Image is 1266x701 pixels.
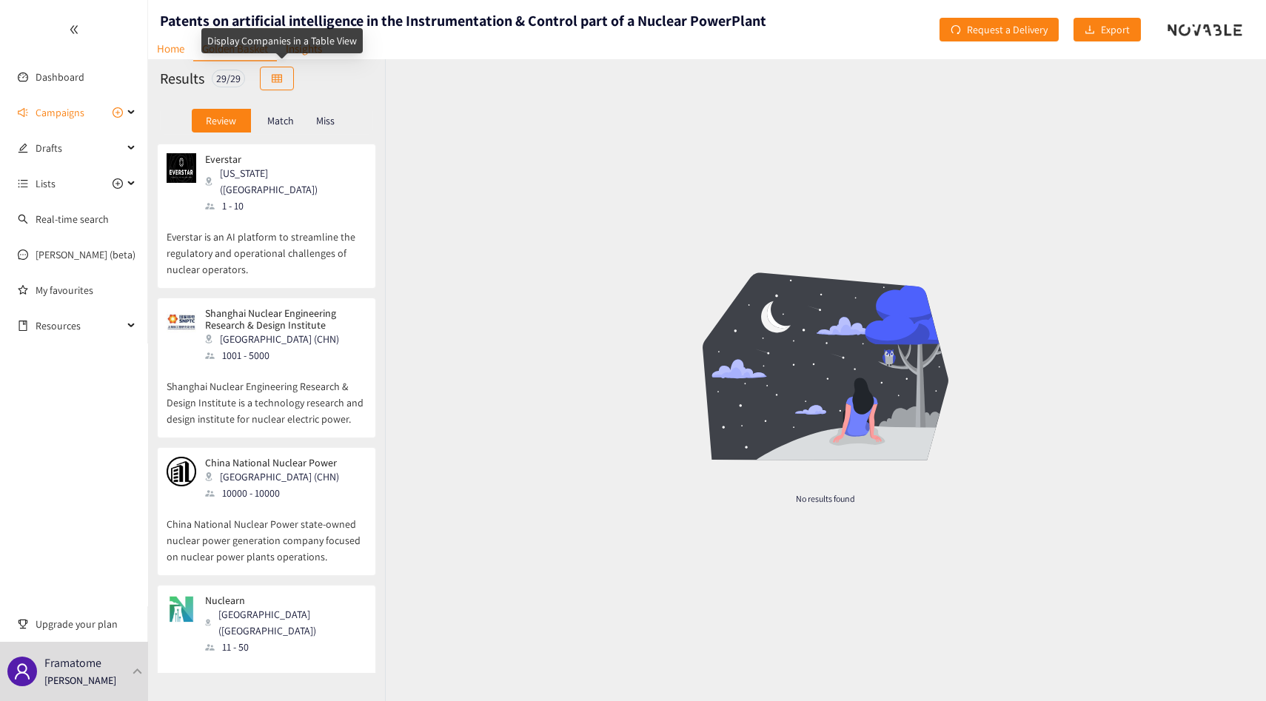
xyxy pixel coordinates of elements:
[44,672,116,688] p: [PERSON_NAME]
[260,67,294,90] button: table
[205,198,365,214] div: 1 - 10
[113,178,123,189] span: plus-circle
[167,214,366,278] p: Everstar is an AI platform to streamline the regulatory and operational challenges of nuclear ope...
[44,654,101,672] p: Framatome
[272,73,282,85] span: table
[36,70,84,84] a: Dashboard
[167,457,196,486] img: Snapshot of the company's website
[205,307,356,331] p: Shanghai Nuclear Engineering Research & Design Institute
[36,98,84,127] span: Campaigns
[36,169,56,198] span: Lists
[1101,21,1130,38] span: Export
[316,115,335,127] p: Miss
[205,639,365,655] div: 11 - 50
[951,24,961,36] span: redo
[267,115,294,127] p: Match
[205,331,365,347] div: [GEOGRAPHIC_DATA] (CHN)
[18,107,28,118] span: sound
[13,663,31,680] span: user
[193,37,277,61] a: Golden Basket
[36,311,123,341] span: Resources
[167,153,196,183] img: Snapshot of the company's website
[205,606,365,639] div: [GEOGRAPHIC_DATA] ([GEOGRAPHIC_DATA])
[18,143,28,153] span: edit
[167,594,196,624] img: Snapshot of the company's website
[36,609,136,639] span: Upgrade your plan
[205,469,348,485] div: [GEOGRAPHIC_DATA] (CHN)
[1018,541,1266,701] iframe: Chat Widget
[205,347,365,363] div: 1001 - 5000
[160,10,766,31] h1: Patents on artificial intelligence in the Instrumentation & Control part of a Nuclear PowerPlant
[36,275,136,305] a: My favourites
[18,321,28,331] span: book
[1018,541,1266,701] div: Widget de chat
[206,115,236,127] p: Review
[148,37,193,60] a: Home
[205,165,365,198] div: [US_STATE] ([GEOGRAPHIC_DATA])
[967,21,1048,38] span: Request a Delivery
[113,107,123,118] span: plus-circle
[277,37,331,60] a: Insights
[36,248,135,261] a: [PERSON_NAME] (beta)
[940,18,1059,41] button: redoRequest a Delivery
[205,457,339,469] p: China National Nuclear Power
[205,485,348,501] div: 10000 - 10000
[18,619,28,629] span: trophy
[160,68,204,89] h2: Results
[1074,18,1141,41] button: downloadExport
[69,24,79,35] span: double-left
[205,153,356,165] p: Everstar
[205,594,356,606] p: Nuclearn
[36,212,109,226] a: Real-time search
[570,492,1081,505] p: No results found
[167,307,196,337] img: Snapshot of the company's website
[167,501,366,565] p: China National Nuclear Power state-owned nuclear power generation company focused on nuclear powe...
[18,178,28,189] span: unordered-list
[167,363,366,427] p: Shanghai Nuclear Engineering Research & Design Institute is a technology research and design inst...
[212,70,245,87] div: 29 / 29
[1085,24,1095,36] span: download
[36,133,123,163] span: Drafts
